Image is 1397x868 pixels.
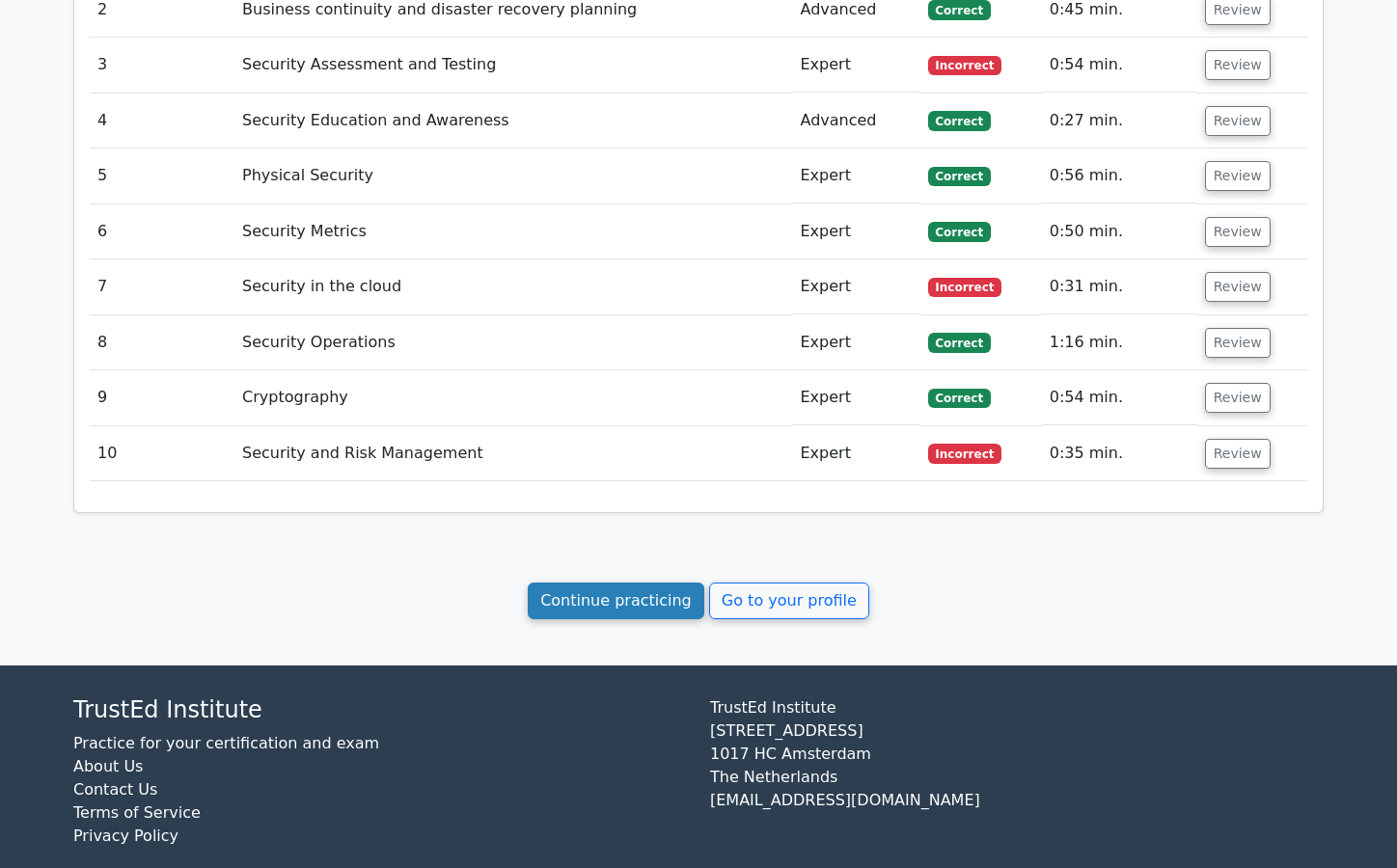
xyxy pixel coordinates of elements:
[1205,106,1271,136] button: Review
[234,426,792,481] td: Security and Risk Management
[234,94,792,149] td: Security Education and Awareness
[90,38,234,93] td: 3
[90,149,234,203] td: 5
[90,370,234,425] td: 9
[1042,426,1197,481] td: 0:35 min.
[1205,161,1271,191] button: Review
[1205,439,1271,469] button: Review
[698,696,1335,863] div: TrustEd Institute [STREET_ADDRESS] 1017 HC Amsterdam The Netherlands [EMAIL_ADDRESS][DOMAIN_NAME]
[234,259,792,314] td: Security in the cloud
[73,734,379,752] a: Practice for your certification and exam
[90,426,234,481] td: 10
[1205,383,1271,413] button: Review
[1205,217,1271,247] button: Review
[90,94,234,149] td: 4
[792,370,919,425] td: Expert
[234,204,792,259] td: Security Metrics
[73,827,178,845] a: Privacy Policy
[928,444,1002,463] span: Incorrect
[928,222,991,241] span: Correct
[73,696,687,724] h4: TrustEd Institute
[234,38,792,93] td: Security Assessment and Testing
[792,259,919,314] td: Expert
[90,259,234,314] td: 7
[1205,50,1271,80] button: Review
[928,111,991,130] span: Correct
[792,204,919,259] td: Expert
[1042,94,1197,149] td: 0:27 min.
[792,149,919,203] td: Expert
[1042,259,1197,314] td: 0:31 min.
[792,426,919,481] td: Expert
[234,149,792,203] td: Physical Security
[928,167,991,186] span: Correct
[709,583,869,619] a: Go to your profile
[928,333,991,352] span: Correct
[792,315,919,370] td: Expert
[234,315,792,370] td: Security Operations
[73,803,201,822] a: Terms of Service
[234,370,792,425] td: Cryptography
[792,94,919,149] td: Advanced
[528,583,704,619] a: Continue practicing
[928,56,1002,75] span: Incorrect
[1042,38,1197,93] td: 0:54 min.
[1042,370,1197,425] td: 0:54 min.
[1042,149,1197,203] td: 0:56 min.
[1042,315,1197,370] td: 1:16 min.
[73,780,157,799] a: Contact Us
[73,757,143,775] a: About Us
[792,38,919,93] td: Expert
[1042,204,1197,259] td: 0:50 min.
[90,315,234,370] td: 8
[1205,272,1271,302] button: Review
[928,278,1002,297] span: Incorrect
[928,389,991,408] span: Correct
[90,204,234,259] td: 6
[1205,328,1271,358] button: Review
